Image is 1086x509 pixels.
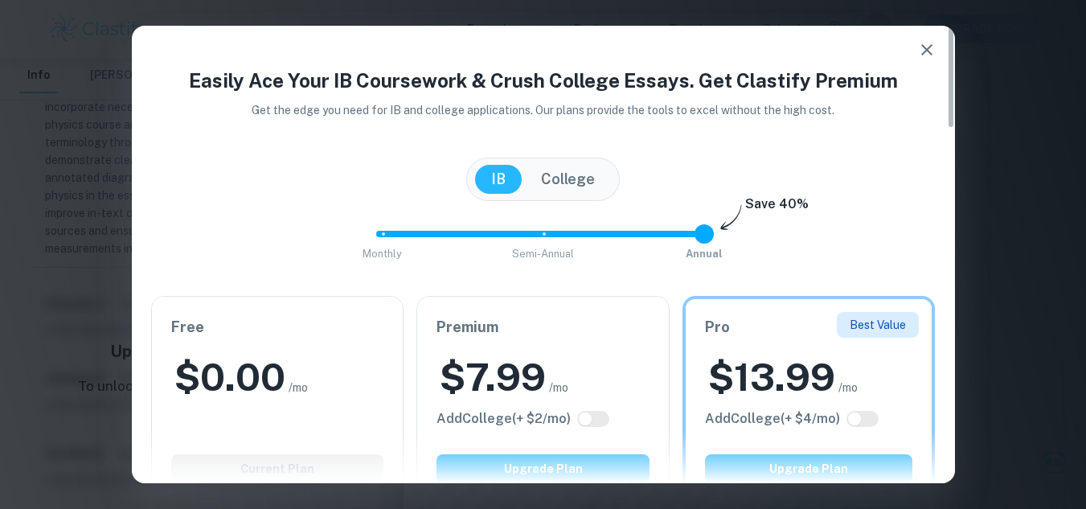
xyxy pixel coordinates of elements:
h6: Free [171,316,384,339]
h2: $ 13.99 [708,351,835,403]
h6: Premium [436,316,650,339]
h6: Click to see all the additional College features. [436,409,571,429]
span: /mo [289,379,308,396]
span: Annual [686,248,723,260]
h2: $ 7.99 [440,351,546,403]
span: Semi-Annual [512,248,574,260]
p: Best Value [850,316,906,334]
h6: Click to see all the additional College features. [705,409,840,429]
span: /mo [838,379,858,396]
h6: Save 40% [745,195,809,222]
button: College [525,165,611,194]
h2: $ 0.00 [174,351,285,403]
h6: Pro [705,316,913,339]
span: /mo [549,379,568,396]
button: IB [475,165,522,194]
h4: Easily Ace Your IB Coursework & Crush College Essays. Get Clastify Premium [151,66,936,95]
img: subscription-arrow.svg [720,204,742,232]
p: Get the edge you need for IB and college applications. Our plans provide the tools to excel witho... [229,101,857,119]
span: Monthly [363,248,402,260]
